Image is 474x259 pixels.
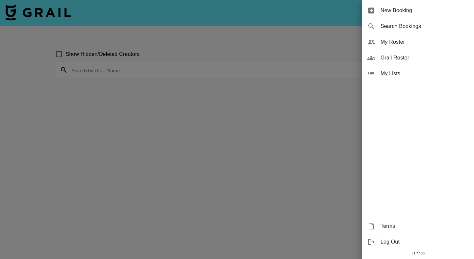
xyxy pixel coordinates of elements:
div: v 1.7.100 [362,250,474,257]
span: My Lists [381,70,469,78]
div: Log Out [362,234,474,250]
span: Log Out [381,238,469,246]
div: Terms [362,218,474,234]
div: Search Bookings [362,18,474,34]
div: New Booking [362,3,474,18]
span: Search Bookings [381,22,469,30]
div: My Roster [362,34,474,50]
span: Grail Roster [381,54,469,62]
span: My Roster [381,38,469,46]
span: Terms [381,222,469,230]
span: New Booking [381,7,469,14]
div: Grail Roster [362,50,474,66]
div: My Lists [362,66,474,82]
